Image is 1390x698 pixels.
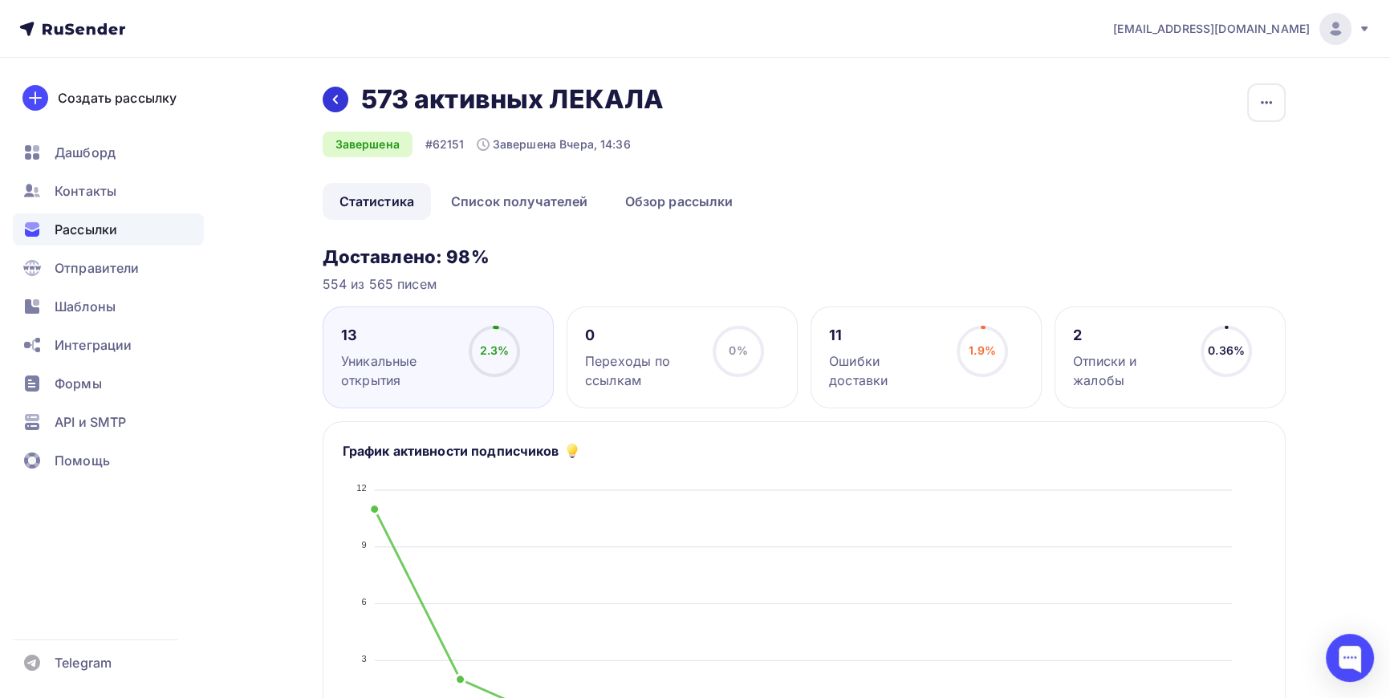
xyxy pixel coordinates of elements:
[1073,326,1186,345] div: 2
[341,351,454,390] div: Уникальные открытия
[1113,21,1310,37] span: [EMAIL_ADDRESS][DOMAIN_NAME]
[55,143,116,162] span: Дашборд
[323,183,431,220] a: Статистика
[13,175,204,207] a: Контакты
[323,246,1286,268] h3: Доставлено: 98%
[434,183,605,220] a: Список получателей
[585,326,698,345] div: 0
[13,136,204,168] a: Дашборд
[55,653,112,672] span: Telegram
[361,83,665,116] h2: 573 активных ЛЕКАЛА
[343,441,559,461] h5: График активности подписчиков
[13,290,204,323] a: Шаблоны
[361,540,366,550] tspan: 9
[13,367,204,400] a: Формы
[480,343,510,357] span: 2.3%
[585,351,698,390] div: Переходы по ссылкам
[361,597,366,607] tspan: 6
[425,136,464,152] div: #62151
[58,88,177,108] div: Создать рассылку
[1113,13,1371,45] a: [EMAIL_ADDRESS][DOMAIN_NAME]
[361,654,366,664] tspan: 3
[55,297,116,316] span: Шаблоны
[1073,351,1186,390] div: Отписки и жалобы
[55,181,116,201] span: Контакты
[55,412,126,432] span: API и SMTP
[55,451,110,470] span: Помощь
[55,220,117,239] span: Рассылки
[608,183,750,220] a: Обзор рассылки
[829,326,942,345] div: 11
[829,351,942,390] div: Ошибки доставки
[969,343,996,357] span: 1.9%
[13,213,204,246] a: Рассылки
[729,343,747,357] span: 0%
[341,326,454,345] div: 13
[356,483,367,493] tspan: 12
[55,374,102,393] span: Формы
[55,335,132,355] span: Интеграции
[13,252,204,284] a: Отправители
[323,274,1286,294] div: 554 из 565 писем
[55,258,140,278] span: Отправители
[1208,343,1245,357] span: 0.36%
[477,136,631,152] div: Завершена Вчера, 14:36
[323,132,413,157] div: Завершена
